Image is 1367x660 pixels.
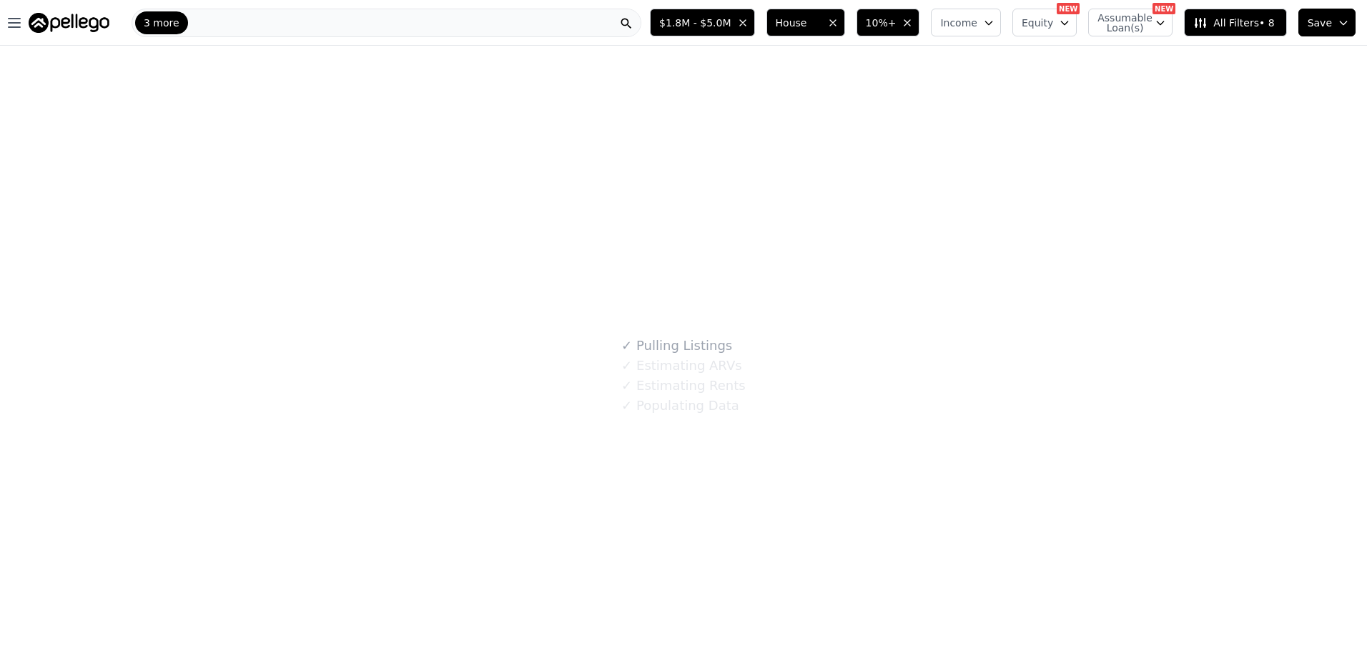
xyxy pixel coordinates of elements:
div: NEW [1153,3,1175,14]
span: ✓ [621,359,632,373]
button: 10%+ [857,9,920,36]
button: Assumable Loan(s) [1088,9,1173,36]
span: ✓ [621,339,632,353]
span: $1.8M - $5.0M [659,16,731,30]
button: House [766,9,845,36]
span: 3 more [144,16,179,30]
button: Equity [1012,9,1077,36]
span: Assumable Loan(s) [1097,13,1143,33]
div: Populating Data [621,396,739,416]
span: House [776,16,821,30]
div: Estimating Rents [621,376,745,396]
span: ✓ [621,399,632,413]
button: Save [1298,9,1356,36]
div: NEW [1057,3,1080,14]
button: $1.8M - $5.0M [650,9,754,36]
img: Pellego [29,13,109,33]
span: 10%+ [866,16,897,30]
div: Pulling Listings [621,336,732,356]
button: Income [931,9,1001,36]
span: Income [940,16,977,30]
span: All Filters • 8 [1193,16,1274,30]
span: Save [1308,16,1332,30]
div: Estimating ARVs [621,356,741,376]
span: ✓ [621,379,632,393]
span: Equity [1022,16,1053,30]
button: All Filters• 8 [1184,9,1286,36]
